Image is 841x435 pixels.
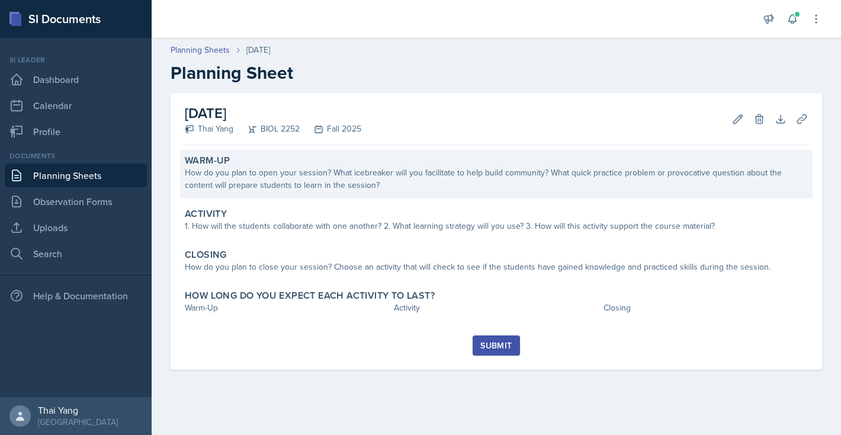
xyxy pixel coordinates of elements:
a: Observation Forms [5,190,147,213]
label: Closing [185,249,227,261]
div: Fall 2025 [300,123,361,135]
a: Uploads [5,216,147,239]
label: How long do you expect each activity to last? [185,290,435,302]
a: Planning Sheets [5,164,147,187]
label: Activity [185,208,227,220]
div: How do you plan to close your session? Choose an activity that will check to see if the students ... [185,261,808,273]
div: [GEOGRAPHIC_DATA] [38,416,118,428]
div: 1. How will the students collaborate with one another? 2. What learning strategy will you use? 3.... [185,220,808,232]
a: Search [5,242,147,266]
div: Help & Documentation [5,284,147,308]
div: Submit [480,341,512,350]
div: How do you plan to open your session? What icebreaker will you facilitate to help build community... [185,167,808,191]
div: Warm-Up [185,302,389,314]
div: Closing [604,302,808,314]
div: BIOL 2252 [233,123,300,135]
div: Si leader [5,55,147,65]
div: Thai Yang [38,404,118,416]
h2: [DATE] [185,103,361,124]
button: Submit [473,335,519,356]
a: Dashboard [5,68,147,91]
div: Thai Yang [185,123,233,135]
a: Planning Sheets [171,44,230,56]
div: [DATE] [246,44,270,56]
h2: Planning Sheet [171,62,822,84]
div: Documents [5,151,147,161]
label: Warm-Up [185,155,230,167]
a: Profile [5,120,147,143]
div: Activity [394,302,598,314]
a: Calendar [5,94,147,117]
